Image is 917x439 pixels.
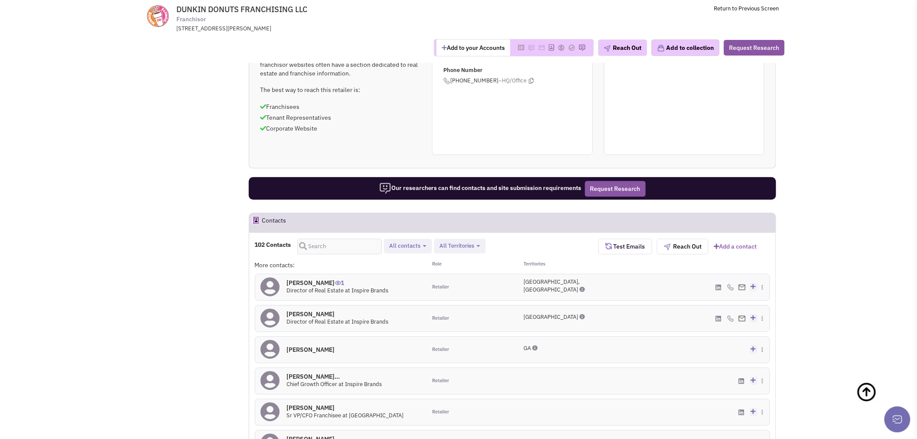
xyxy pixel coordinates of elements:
[335,272,345,287] span: 1
[738,284,746,290] img: Email%20Icon.png
[440,242,475,249] span: All Territories
[287,373,382,380] h4: [PERSON_NAME]...
[432,377,449,384] span: Retailer
[437,39,511,56] button: Add to your Accounts
[512,261,598,269] div: Territories
[528,44,535,51] img: Please add to your accounts
[443,77,592,85] span: [PHONE_NUMBER]
[287,279,389,287] h4: [PERSON_NAME]
[652,39,720,56] button: Add to collection
[255,261,426,269] div: More contacts:
[379,182,391,194] img: icon-researcher-20.png
[432,315,449,322] span: Retailer
[260,124,421,133] p: Corporate Website
[856,373,900,429] a: Back To Top
[443,77,450,84] img: icon-phone.png
[657,239,709,254] button: Reach Out
[335,281,341,285] img: icon-UserInteraction.png
[524,278,580,294] span: [GEOGRAPHIC_DATA], [GEOGRAPHIC_DATA]
[569,44,576,51] img: Please add to your accounts
[727,284,734,291] img: icon-phone.png
[437,242,483,251] button: All Territories
[579,44,586,51] img: Please add to your accounts
[657,44,665,52] img: icon-collection-lavender.png
[724,40,785,56] button: Request Research
[379,184,582,192] span: Our researchers can find contacts and site submission requirements
[738,315,746,321] img: Email%20Icon.png
[604,45,611,52] img: plane.png
[297,239,382,254] input: Search
[498,77,527,85] span: –HQ/Office
[287,318,389,325] span: Director of Real Estate at Inspire Brands
[598,239,652,254] button: Test Emails
[558,44,565,51] img: Please add to your accounts
[664,243,671,250] img: plane.png
[387,242,429,251] button: All contacts
[432,284,449,291] span: Retailer
[260,102,421,111] p: Franchisees
[727,315,734,322] img: icon-phone.png
[176,15,206,24] span: Franchisor
[255,241,291,249] h4: 102 Contacts
[539,44,546,51] img: Please add to your accounts
[260,85,421,94] p: The best way to reach this retailer is:
[176,25,403,33] div: [STREET_ADDRESS][PERSON_NAME]
[432,346,449,353] span: Retailer
[443,66,592,75] p: Phone Number
[260,113,421,122] p: Tenant Representatives
[714,5,779,12] a: Return to Previous Screen
[524,344,531,352] span: GA
[524,313,578,321] span: [GEOGRAPHIC_DATA]
[287,404,404,412] h4: [PERSON_NAME]
[714,242,757,251] a: Add a contact
[598,39,647,56] button: Reach Out
[585,181,646,197] button: Request Research
[426,261,512,269] div: Role
[432,409,449,416] span: Retailer
[287,380,382,388] span: Chief Growth Officer at Inspire Brands
[287,310,389,318] h4: [PERSON_NAME]
[390,242,421,249] span: All contacts
[176,4,307,14] span: DUNKIN DONUTS FRANCHISING LLC
[287,412,404,419] span: Sr VP/CFO Franchisee at [GEOGRAPHIC_DATA]
[287,287,389,294] span: Director of Real Estate at Inspire Brands
[287,346,335,354] h4: [PERSON_NAME]
[612,242,645,250] span: Test Emails
[262,213,286,232] h2: Contacts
